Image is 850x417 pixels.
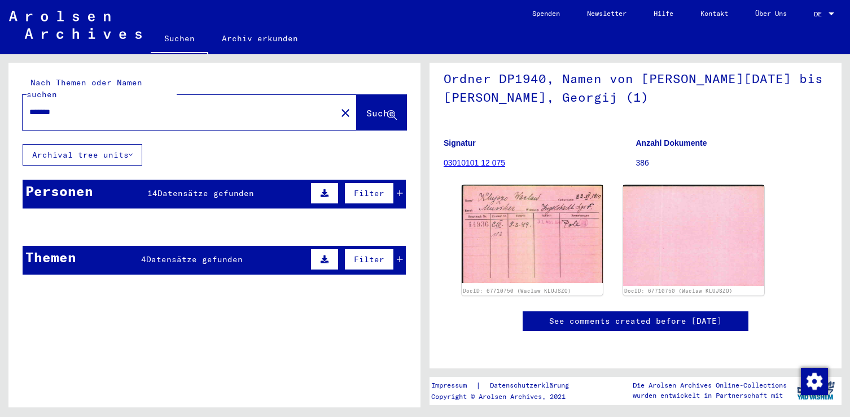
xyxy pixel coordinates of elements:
span: 14 [147,188,157,198]
span: Filter [354,254,384,264]
a: DocID: 67710750 (Waclaw KLUJSZO) [624,288,733,294]
a: DocID: 67710750 (Waclaw KLUJSZO) [463,288,571,294]
div: Personen [25,181,93,201]
div: Zustimmung ändern [800,367,827,394]
mat-label: Nach Themen oder Namen suchen [27,77,142,99]
img: Zustimmung ändern [801,368,828,395]
p: Die Arolsen Archives Online-Collections [633,380,787,390]
img: yv_logo.png [795,376,837,405]
span: Filter [354,188,384,198]
b: Anzahl Dokumente [636,138,707,147]
a: Datenschutzerklärung [481,380,582,392]
button: Clear [334,101,357,124]
p: Copyright © Arolsen Archives, 2021 [431,392,582,402]
span: Suche [366,107,395,119]
button: Suche [357,95,406,130]
a: 03010101 12 075 [444,158,505,167]
b: Signatur [444,138,476,147]
img: 001.jpg [462,185,603,283]
a: Suchen [151,25,208,54]
a: Impressum [431,380,476,392]
h1: Ordner DP1940, Namen von [PERSON_NAME][DATE] bis [PERSON_NAME], Georgij (1) [444,53,827,121]
p: 386 [636,157,828,169]
button: Filter [344,249,394,270]
a: Archiv erkunden [208,25,312,52]
p: wurden entwickelt in Partnerschaft mit [633,390,787,401]
button: Archival tree units [23,144,142,166]
span: DE [814,10,826,18]
button: Filter [344,183,394,204]
div: | [431,380,582,392]
img: Arolsen_neg.svg [9,11,142,39]
span: Datensätze gefunden [157,188,254,198]
mat-icon: close [339,106,352,120]
a: See comments created before [DATE] [549,315,722,327]
img: 002.jpg [623,185,764,286]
